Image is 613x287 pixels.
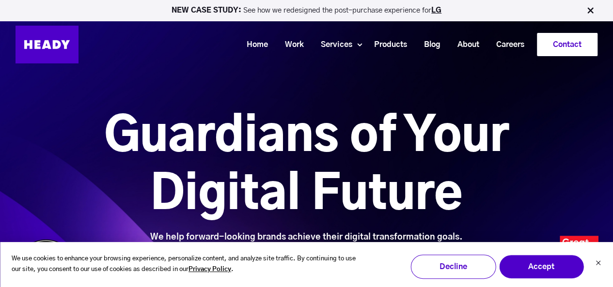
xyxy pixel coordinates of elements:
a: Products [362,36,412,54]
div: We help forward-looking brands achieve their digital transformation goals. [50,232,563,242]
p: See how we redesigned the post-purchase experience for [4,7,609,14]
a: About [445,36,484,54]
p: We use cookies to enhance your browsing experience, personalize content, and analyze site traffic... [12,254,356,276]
a: Work [273,36,309,54]
img: Close Bar [585,6,595,15]
div: Navigation Menu [88,33,597,56]
a: Blog [412,36,445,54]
strong: NEW CASE STUDY: [172,7,243,14]
button: Accept [499,255,584,279]
a: Contact [537,33,597,56]
img: Heady_Logo_Web-01 (1) [16,26,79,63]
a: Careers [484,36,529,54]
a: Home [235,36,273,54]
a: Privacy Policy [189,264,231,275]
a: Services [309,36,357,54]
button: Dismiss cookie banner [595,259,601,269]
button: Decline [410,255,496,279]
a: LG [431,7,441,14]
h1: Guardians of Your Digital Future [50,108,563,224]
